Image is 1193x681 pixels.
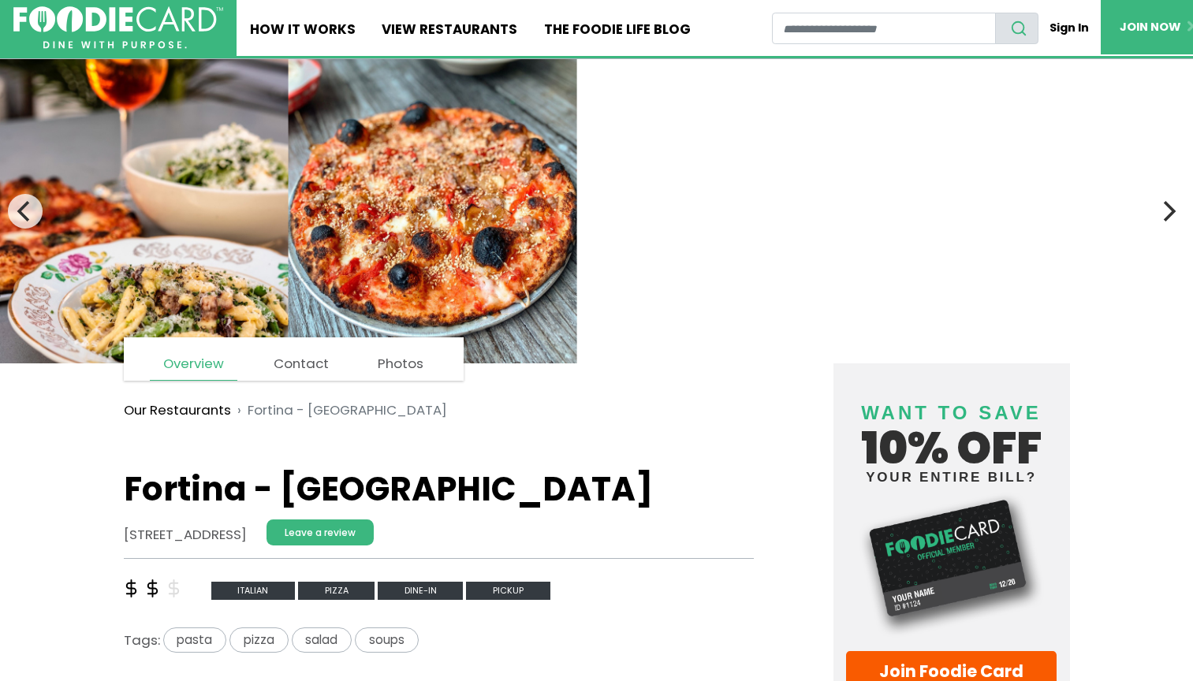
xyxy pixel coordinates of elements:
a: Pickup [466,579,550,598]
span: Want to save [861,402,1041,423]
a: Overview [150,347,237,381]
a: Photos [365,347,438,380]
h4: 10% off [846,382,1056,484]
button: Next [1150,194,1185,229]
a: Dine-in [378,579,466,598]
li: Fortina - [GEOGRAPHIC_DATA] [231,400,448,421]
a: Our Restaurants [124,400,231,420]
span: salad [292,627,352,653]
div: Tags: [124,627,754,660]
a: Leave a review [267,519,374,545]
span: pasta [163,627,227,653]
a: soups [355,630,419,649]
a: pasta [160,630,230,649]
a: italian [211,579,298,598]
a: pizza [229,630,292,649]
a: Sign In [1038,13,1101,43]
a: Contact [260,347,342,380]
address: [STREET_ADDRESS] [124,525,247,545]
span: italian [211,582,295,600]
img: FoodieCard; Eat, Drink, Save, Donate [13,6,223,49]
span: Pickup [466,582,550,600]
img: Foodie Card [846,492,1056,638]
h1: Fortina - [GEOGRAPHIC_DATA] [124,470,754,509]
nav: breadcrumb [124,390,754,430]
span: pizza [229,627,289,653]
span: pizza [298,582,375,600]
a: pizza [298,579,378,598]
input: restaurant search [772,13,996,44]
button: search [995,13,1038,44]
small: your entire bill? [846,471,1056,484]
span: soups [355,627,419,653]
button: Previous [8,194,43,229]
span: Dine-in [378,582,463,600]
nav: page links [124,337,464,381]
a: salad [292,630,356,649]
